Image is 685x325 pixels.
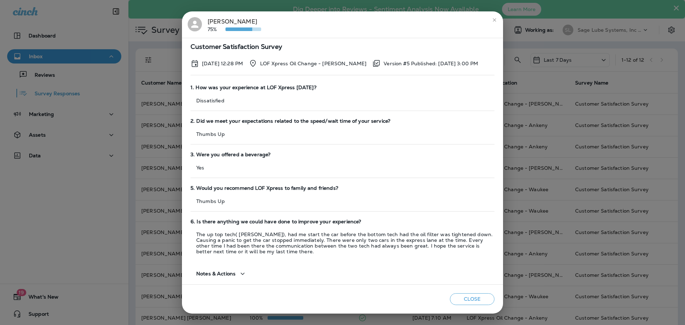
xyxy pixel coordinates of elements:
[191,264,253,284] button: Notes & Actions
[191,85,494,91] span: 1. How was your experience at LOF Xpress [DATE]?
[191,219,494,225] span: 6. Is there anything we could have done to improve your experience?
[208,17,261,32] div: [PERSON_NAME]
[191,185,494,191] span: 5. Would you recommend LOF Xpress to family and friends?
[191,131,494,137] p: Thumbs Up
[191,152,494,158] span: 3. Were you offered a beverage?
[384,61,478,66] p: Version #5 Published: [DATE] 3:00 PM
[191,118,494,124] span: 2. Did we meet your expectations related to the speed/wait time of your service?
[191,198,494,204] p: Thumbs Up
[489,14,500,26] button: close
[191,232,494,254] p: The up top tech( [PERSON_NAME]), had me start the car before the bottom tech had the oil filter w...
[191,44,494,50] span: Customer Satisfaction Survey
[260,61,366,66] p: LOF Xpress Oil Change - [PERSON_NAME]
[208,26,225,32] p: 75%
[196,271,235,277] span: Notes & Actions
[450,293,494,305] button: Close
[191,165,494,171] p: Yes
[202,61,243,66] p: Sep 25, 2025 12:28 PM
[191,98,494,103] p: Dissatisfied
